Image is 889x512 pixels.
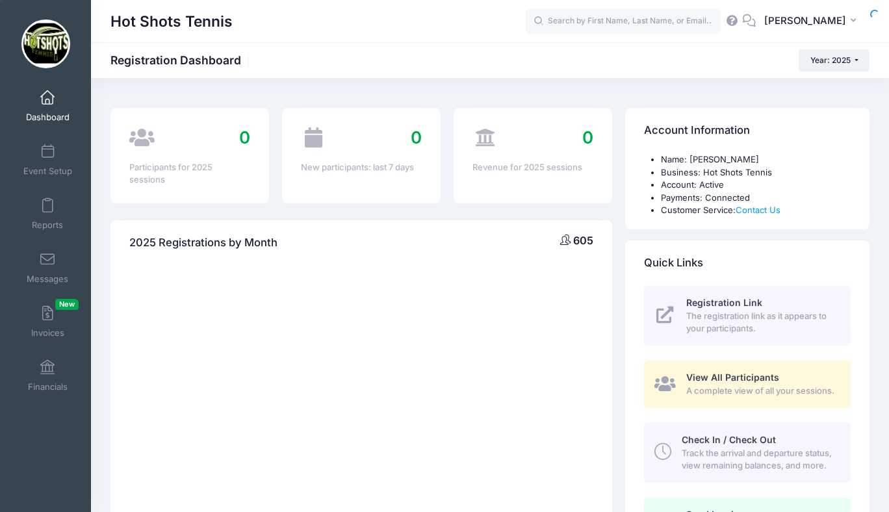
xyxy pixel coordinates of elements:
[32,220,63,231] span: Reports
[23,166,72,177] span: Event Setup
[17,299,79,344] a: InvoicesNew
[526,8,721,34] input: Search by First Name, Last Name, or Email...
[810,55,851,65] span: Year: 2025
[686,297,762,308] span: Registration Link
[644,244,703,281] h4: Quick Links
[17,245,79,290] a: Messages
[472,161,593,174] div: Revenue for 2025 sessions
[21,19,70,68] img: Hot Shots Tennis
[682,447,836,472] span: Track the arrival and departure status, view remaining balances, and more.
[582,127,593,147] span: 0
[661,192,851,205] li: Payments: Connected
[686,310,836,335] span: The registration link as it appears to your participants.
[55,299,79,310] span: New
[573,234,593,247] span: 605
[756,6,870,36] button: [PERSON_NAME]
[110,6,233,36] h1: Hot Shots Tennis
[682,434,776,445] span: Check In / Check Out
[27,274,68,285] span: Messages
[736,205,780,215] a: Contact Us
[17,137,79,183] a: Event Setup
[644,112,750,149] h4: Account Information
[239,127,250,147] span: 0
[110,53,252,67] h1: Registration Dashboard
[301,161,422,174] div: New participants: last 7 days
[661,179,851,192] li: Account: Active
[661,204,851,217] li: Customer Service:
[661,166,851,179] li: Business: Hot Shots Tennis
[26,112,70,123] span: Dashboard
[764,14,846,28] span: [PERSON_NAME]
[644,286,851,346] a: Registration Link The registration link as it appears to your participants.
[799,49,870,71] button: Year: 2025
[411,127,422,147] span: 0
[129,224,277,261] h4: 2025 Registrations by Month
[644,422,851,482] a: Check In / Check Out Track the arrival and departure status, view remaining balances, and more.
[661,153,851,166] li: Name: [PERSON_NAME]
[31,327,64,339] span: Invoices
[28,381,68,392] span: Financials
[17,83,79,129] a: Dashboard
[644,361,851,408] a: View All Participants A complete view of all your sessions.
[129,161,250,186] div: Participants for 2025 sessions
[17,191,79,237] a: Reports
[686,385,836,398] span: A complete view of all your sessions.
[686,372,779,383] span: View All Participants
[17,353,79,398] a: Financials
